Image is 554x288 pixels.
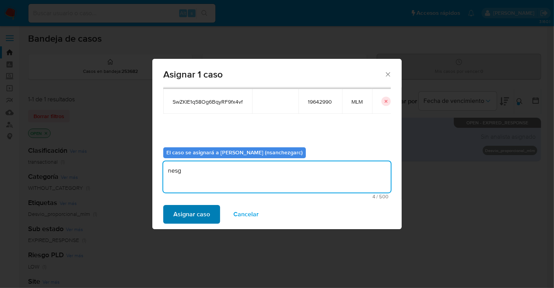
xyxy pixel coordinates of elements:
span: Asignar 1 caso [163,70,384,79]
textarea: nesg [163,161,391,193]
span: MLM [351,98,363,105]
span: Máximo 500 caracteres [166,194,388,199]
button: Cerrar ventana [384,71,391,78]
div: assign-modal [152,59,402,229]
button: Cancelar [223,205,269,224]
span: SwZKIE1q58Og6BqyRF9fx4vf [173,98,243,105]
b: El caso se asignará a [PERSON_NAME] (nsanchezgarc) [166,148,303,156]
span: 19642990 [308,98,333,105]
button: icon-button [381,97,391,106]
button: Asignar caso [163,205,220,224]
span: Asignar caso [173,206,210,223]
span: Cancelar [233,206,259,223]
